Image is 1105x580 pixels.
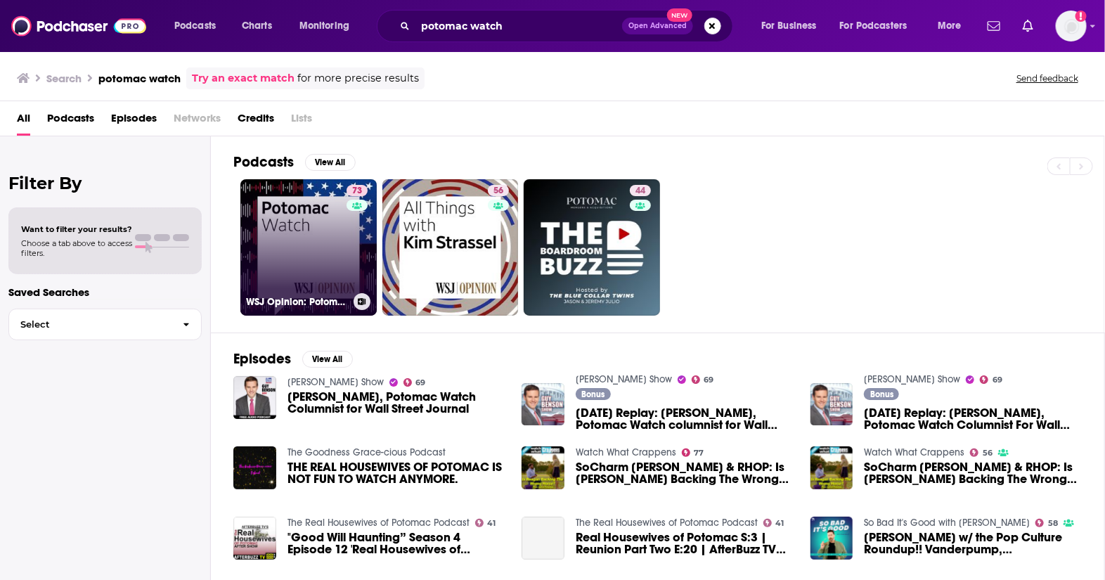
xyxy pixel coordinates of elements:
[302,351,353,368] button: View All
[493,184,503,198] span: 56
[522,383,564,426] img: Sunday Replay: Kim Strassel, Potomac Watch columnist for Wall Street Journal editorial page
[8,285,202,299] p: Saved Searches
[576,446,676,458] a: Watch What Crappens
[983,450,993,456] span: 56
[982,14,1006,38] a: Show notifications dropdown
[291,107,312,136] span: Lists
[233,376,276,419] img: Kim Strassel, Potomac Watch Columnist for Wall Street Journal
[576,407,794,431] span: [DATE] Replay: [PERSON_NAME], Potomac Watch columnist for Wall Street Journal editorial page
[1056,11,1087,41] button: Show profile menu
[233,446,276,489] img: THE REAL HOUSEWIVES OF POTOMAC IS NOT FUN TO WATCH ANYMORE.
[667,8,692,22] span: New
[8,173,202,193] h2: Filter By
[415,380,425,386] span: 69
[174,107,221,136] span: Networks
[704,377,714,383] span: 69
[810,383,853,426] img: Sunday Replay: Kim Strassel, Potomac Watch Columnist For Wall Street Journal Editorial Page
[576,531,794,555] a: Real Housewives of Potomac S:3 | Reunion Part Two E:20 | AfterBuzz TV AfterShow
[287,517,470,529] a: The Real Housewives of Potomac Podcast
[8,309,202,340] button: Select
[761,16,817,36] span: For Business
[475,519,496,527] a: 41
[576,461,794,485] a: SoCharm NOLA & RHOP: Is Reagan Backing The Wrong Horse? Plus, Salt in Potomac
[242,16,272,36] span: Charts
[287,391,505,415] span: [PERSON_NAME], Potomac Watch Columnist for Wall Street Journal
[46,72,82,85] h3: Search
[9,320,172,329] span: Select
[238,107,274,136] a: Credits
[576,407,794,431] a: Sunday Replay: Kim Strassel, Potomac Watch columnist for Wall Street Journal editorial page
[164,15,234,37] button: open menu
[287,446,446,458] a: The Goodness Grace-cious Podcast
[864,446,964,458] a: Watch What Crappens
[810,446,853,489] img: SoCharm NOLA & RHOP: Is Reagan Backing The Wrong Horse? Plus, Salt in Potomac
[763,519,784,527] a: 41
[840,16,907,36] span: For Podcasters
[233,350,353,368] a: EpisodesView All
[488,185,509,196] a: 56
[1075,11,1087,22] svg: Add a profile image
[628,22,687,30] span: Open Advanced
[870,390,893,399] span: Bonus
[694,450,704,456] span: 77
[522,517,564,560] a: Real Housewives of Potomac S:3 | Reunion Part Two E:20 | AfterBuzz TV AfterShow
[864,461,1082,485] span: SoCharm [PERSON_NAME] & RHOP: Is [PERSON_NAME] Backing The Wrong Horse? Plus, Salt in [GEOGRAPHIC...
[864,517,1030,529] a: So Bad It's Good with Ryan Bailey
[233,517,276,560] a: "Good Will Haunting” Season 4 Episode 12 'Real Housewives of Potomac' Review
[415,15,622,37] input: Search podcasts, credits, & more...
[810,517,853,560] img: Sophie Ross w/ the Pop Culture Roundup!! Vanderpump, Summer House, Potomac, DiCaprio, Ultimate Gi...
[403,378,426,387] a: 69
[864,531,1082,555] span: [PERSON_NAME] w/ the Pop Culture Roundup!! Vanderpump, [GEOGRAPHIC_DATA], Potomac, DiCaprio, Ulti...
[347,185,368,196] a: 73
[938,16,962,36] span: More
[692,375,714,384] a: 69
[174,16,216,36] span: Podcasts
[233,350,291,368] h2: Episodes
[287,391,505,415] a: Kim Strassel, Potomac Watch Columnist for Wall Street Journal
[287,531,505,555] a: "Good Will Haunting” Season 4 Episode 12 'Real Housewives of Potomac' Review
[11,13,146,39] img: Podchaser - Follow, Share and Rate Podcasts
[751,15,834,37] button: open menu
[864,461,1082,485] a: SoCharm NOLA & RHOP: Is Reagan Backing The Wrong Horse? Plus, Salt in Potomac
[233,15,280,37] a: Charts
[192,70,295,86] a: Try an exact match
[299,16,349,36] span: Monitoring
[21,224,132,234] span: Want to filter your results?
[1017,14,1039,38] a: Show notifications dropdown
[864,531,1082,555] a: Sophie Ross w/ the Pop Culture Roundup!! Vanderpump, Summer House, Potomac, DiCaprio, Ultimate Gi...
[522,446,564,489] img: SoCharm NOLA & RHOP: Is Reagan Backing The Wrong Horse? Plus, Salt in Potomac
[17,107,30,136] a: All
[864,407,1082,431] a: Sunday Replay: Kim Strassel, Potomac Watch Columnist For Wall Street Journal Editorial Page
[21,238,132,258] span: Choose a tab above to access filters.
[576,461,794,485] span: SoCharm [PERSON_NAME] & RHOP: Is [PERSON_NAME] Backing The Wrong Horse? Plus, Salt in [GEOGRAPHIC...
[582,390,605,399] span: Bonus
[233,153,356,171] a: PodcastsView All
[287,461,505,485] a: THE REAL HOUSEWIVES OF POTOMAC IS NOT FUN TO WATCH ANYMORE.
[290,15,368,37] button: open menu
[1056,11,1087,41] span: Logged in as angelahattar
[297,70,419,86] span: for more precise results
[47,107,94,136] a: Podcasts
[390,10,747,42] div: Search podcasts, credits, & more...
[287,376,384,388] a: Guy Benson Show
[98,72,181,85] h3: potomac watch
[980,375,1002,384] a: 69
[111,107,157,136] a: Episodes
[1048,520,1058,527] span: 58
[864,407,1082,431] span: [DATE] Replay: [PERSON_NAME], Potomac Watch Columnist For Wall Street Journal Editorial Page
[993,377,1002,383] span: 69
[630,185,651,196] a: 44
